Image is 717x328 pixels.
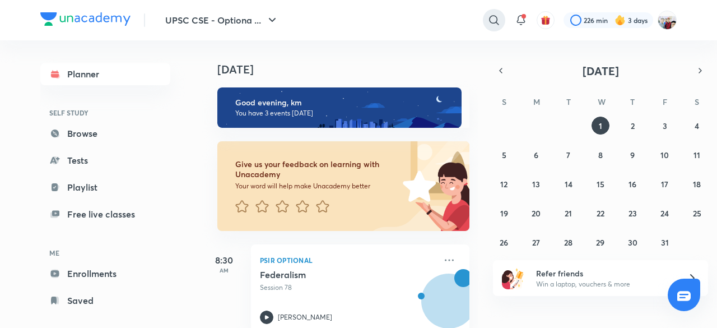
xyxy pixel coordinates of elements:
[628,208,637,219] abbr: October 23, 2025
[235,98,451,108] h6: Good evening, km
[656,146,674,164] button: October 10, 2025
[661,237,669,248] abbr: October 31, 2025
[527,233,545,251] button: October 27, 2025
[532,208,541,219] abbr: October 20, 2025
[502,267,524,289] img: referral
[614,15,626,26] img: streak
[623,204,641,222] button: October 23, 2025
[235,182,399,191] p: Your word will help make Unacademy better
[693,208,701,219] abbr: October 25, 2025
[688,175,706,193] button: October 18, 2025
[628,179,636,190] abbr: October 16, 2025
[217,87,462,128] img: evening
[598,96,606,107] abbr: Wednesday
[365,141,469,231] img: feedback_image
[592,117,609,135] button: October 1, 2025
[598,150,603,160] abbr: October 8, 2025
[500,208,508,219] abbr: October 19, 2025
[565,179,572,190] abbr: October 14, 2025
[532,179,540,190] abbr: October 13, 2025
[40,203,170,225] a: Free live classes
[656,175,674,193] button: October 17, 2025
[260,253,436,267] p: PSIR Optional
[40,12,131,26] img: Company Logo
[202,253,246,267] h5: 8:30
[217,63,481,76] h4: [DATE]
[596,237,604,248] abbr: October 29, 2025
[592,175,609,193] button: October 15, 2025
[623,117,641,135] button: October 2, 2025
[40,122,170,145] a: Browse
[592,146,609,164] button: October 8, 2025
[628,237,637,248] abbr: October 30, 2025
[40,12,131,29] a: Company Logo
[663,96,667,107] abbr: Friday
[656,204,674,222] button: October 24, 2025
[502,96,506,107] abbr: Sunday
[560,233,578,251] button: October 28, 2025
[502,150,506,160] abbr: October 5, 2025
[661,179,668,190] abbr: October 17, 2025
[688,204,706,222] button: October 25, 2025
[566,96,571,107] abbr: Tuesday
[537,11,555,29] button: avatar
[541,15,551,25] img: avatar
[40,262,170,285] a: Enrollments
[235,109,451,118] p: You have 3 events [DATE]
[658,11,677,30] img: km swarthi
[565,208,572,219] abbr: October 21, 2025
[693,179,701,190] abbr: October 18, 2025
[560,175,578,193] button: October 14, 2025
[527,146,545,164] button: October 6, 2025
[495,146,513,164] button: October 5, 2025
[623,146,641,164] button: October 9, 2025
[527,175,545,193] button: October 13, 2025
[532,237,540,248] abbr: October 27, 2025
[495,233,513,251] button: October 26, 2025
[566,150,570,160] abbr: October 7, 2025
[536,279,674,289] p: Win a laptop, vouchers & more
[656,233,674,251] button: October 31, 2025
[688,117,706,135] button: October 4, 2025
[695,121,699,131] abbr: October 4, 2025
[260,269,399,280] h5: Federalism
[260,283,436,293] p: Session 78
[592,233,609,251] button: October 29, 2025
[40,289,170,312] a: Saved
[40,63,170,85] a: Planner
[599,121,602,131] abbr: October 1, 2025
[660,208,669,219] abbr: October 24, 2025
[630,150,635,160] abbr: October 9, 2025
[40,103,170,122] h6: SELF STUDY
[630,96,635,107] abbr: Thursday
[564,237,572,248] abbr: October 28, 2025
[202,267,246,274] p: AM
[527,204,545,222] button: October 20, 2025
[495,204,513,222] button: October 19, 2025
[560,204,578,222] button: October 21, 2025
[560,146,578,164] button: October 7, 2025
[159,9,286,31] button: UPSC CSE - Optiona ...
[623,175,641,193] button: October 16, 2025
[500,237,508,248] abbr: October 26, 2025
[534,150,538,160] abbr: October 6, 2025
[40,243,170,262] h6: ME
[500,179,508,190] abbr: October 12, 2025
[623,233,641,251] button: October 30, 2025
[509,63,692,78] button: [DATE]
[631,121,635,131] abbr: October 2, 2025
[663,121,667,131] abbr: October 3, 2025
[656,117,674,135] button: October 3, 2025
[536,267,674,279] h6: Refer friends
[592,204,609,222] button: October 22, 2025
[693,150,700,160] abbr: October 11, 2025
[597,208,604,219] abbr: October 22, 2025
[495,175,513,193] button: October 12, 2025
[235,159,399,179] h6: Give us your feedback on learning with Unacademy
[40,149,170,172] a: Tests
[278,312,332,322] p: [PERSON_NAME]
[40,176,170,198] a: Playlist
[533,96,540,107] abbr: Monday
[688,146,706,164] button: October 11, 2025
[597,179,604,190] abbr: October 15, 2025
